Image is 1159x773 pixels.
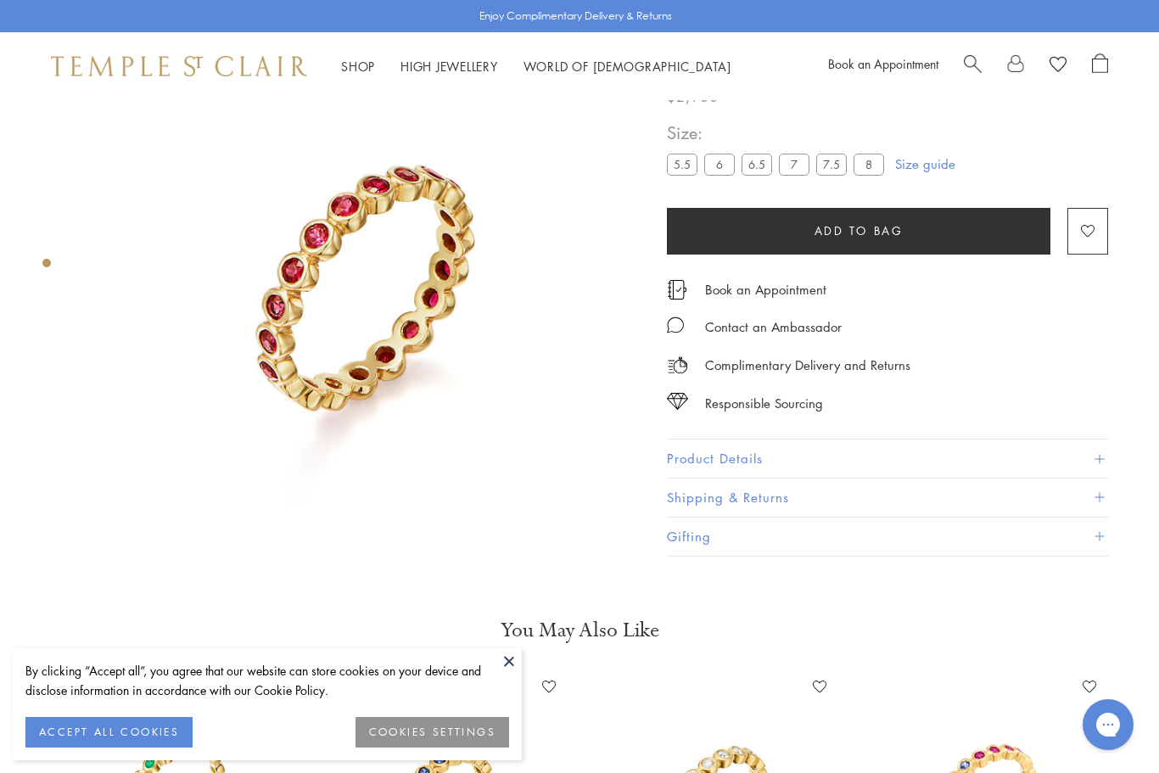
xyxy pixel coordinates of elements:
h3: You May Also Like [68,617,1091,644]
img: icon_sourcing.svg [667,393,688,410]
label: 7.5 [816,154,847,176]
a: Open Shopping Bag [1092,53,1108,79]
label: 6.5 [742,154,772,176]
button: Shipping & Returns [667,479,1108,518]
button: Product Details [667,440,1108,479]
a: Search [964,53,982,79]
button: Gifting [667,518,1108,556]
a: World of [DEMOGRAPHIC_DATA]World of [DEMOGRAPHIC_DATA] [524,58,731,75]
span: Size: [667,120,891,148]
a: Size guide [895,156,955,173]
button: ACCEPT ALL COOKIES [25,717,193,748]
label: 6 [704,154,735,176]
img: MessageIcon-01_2.svg [667,316,684,333]
div: By clicking “Accept all”, you agree that our website can store cookies on your device and disclos... [25,661,509,700]
p: Complimentary Delivery and Returns [705,355,910,376]
iframe: Gorgias live chat messenger [1074,693,1142,756]
a: High JewelleryHigh Jewellery [400,58,498,75]
a: ShopShop [341,58,375,75]
label: 7 [779,154,809,176]
div: Product gallery navigation [42,255,51,281]
button: COOKIES SETTINGS [356,717,509,748]
span: Add to bag [815,222,904,241]
img: icon_appointment.svg [667,280,687,300]
label: 8 [854,154,884,176]
div: Contact an Ambassador [705,316,842,338]
img: icon_delivery.svg [667,355,688,376]
img: Temple St. Clair [51,56,307,76]
p: Enjoy Complimentary Delivery & Returns [479,8,672,25]
a: Book an Appointment [705,281,826,300]
a: Book an Appointment [828,55,938,72]
a: View Wishlist [1050,53,1067,79]
label: 5.5 [667,154,697,176]
button: Add to bag [667,208,1050,255]
nav: Main navigation [341,56,731,77]
div: Responsible Sourcing [705,393,823,414]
